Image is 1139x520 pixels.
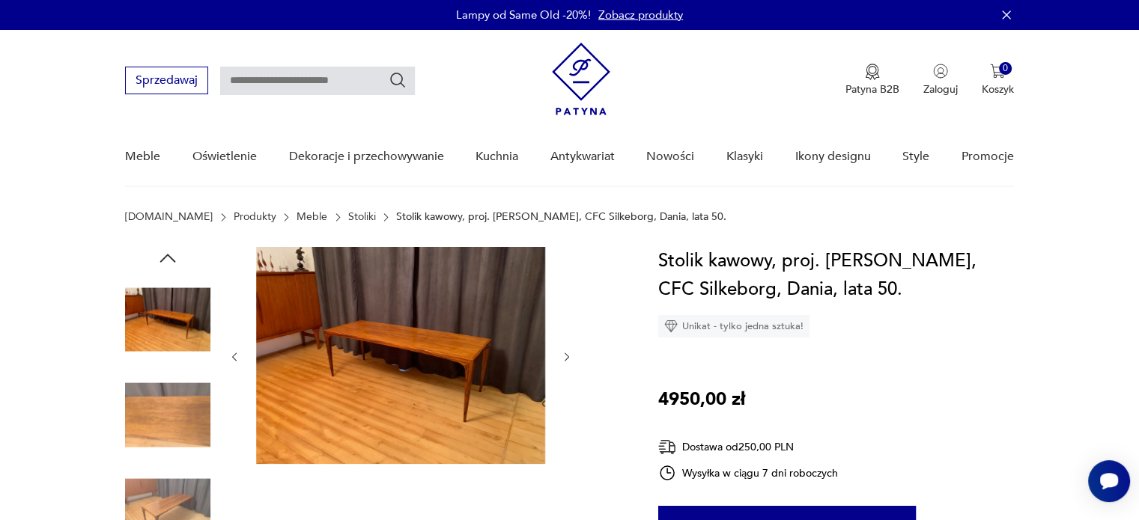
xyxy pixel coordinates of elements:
a: Klasyki [726,128,763,186]
div: Wysyłka w ciągu 7 dni roboczych [658,464,838,482]
a: Promocje [962,128,1014,186]
a: Ikony designu [795,128,870,186]
img: Zdjęcie produktu Stolik kawowy, proj. Johannes Andersen, CFC Silkeborg, Dania, lata 50. [256,247,545,464]
a: Style [902,128,929,186]
p: Patyna B2B [845,82,899,97]
p: Stolik kawowy, proj. [PERSON_NAME], CFC Silkeborg, Dania, lata 50. [396,211,726,223]
button: Sprzedawaj [125,67,208,94]
a: Kuchnia [476,128,518,186]
img: Patyna - sklep z meblami i dekoracjami vintage [552,43,610,115]
img: Zdjęcie produktu Stolik kawowy, proj. Johannes Andersen, CFC Silkeborg, Dania, lata 50. [125,277,210,362]
a: Zobacz produkty [598,7,683,22]
img: Zdjęcie produktu Stolik kawowy, proj. Johannes Andersen, CFC Silkeborg, Dania, lata 50. [125,373,210,458]
a: Nowości [646,128,694,186]
img: Ikona koszyka [990,64,1005,79]
button: 0Koszyk [982,64,1014,97]
button: Szukaj [389,71,407,89]
iframe: Smartsupp widget button [1088,460,1130,502]
img: Ikona diamentu [664,319,678,333]
a: Oświetlenie [192,128,257,186]
p: 4950,00 zł [658,385,745,414]
img: Ikona medalu [865,64,880,80]
div: Dostawa od 250,00 PLN [658,438,838,456]
p: Lampy od Same Old -20%! [456,7,591,22]
img: Ikonka użytkownika [933,64,948,79]
a: Sprzedawaj [125,76,208,87]
a: Antykwariat [550,128,615,186]
a: Ikona medaluPatyna B2B [845,64,899,97]
p: Zaloguj [923,82,958,97]
a: [DOMAIN_NAME] [125,211,213,223]
a: Meble [125,128,160,186]
img: Ikona dostawy [658,438,676,456]
button: Zaloguj [923,64,958,97]
h1: Stolik kawowy, proj. [PERSON_NAME], CFC Silkeborg, Dania, lata 50. [658,247,1014,304]
a: Dekoracje i przechowywanie [288,128,443,186]
a: Meble [297,211,327,223]
div: 0 [999,62,1012,75]
p: Koszyk [982,82,1014,97]
a: Stoliki [348,211,376,223]
a: Produkty [234,211,276,223]
div: Unikat - tylko jedna sztuka! [658,315,810,337]
button: Patyna B2B [845,64,899,97]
